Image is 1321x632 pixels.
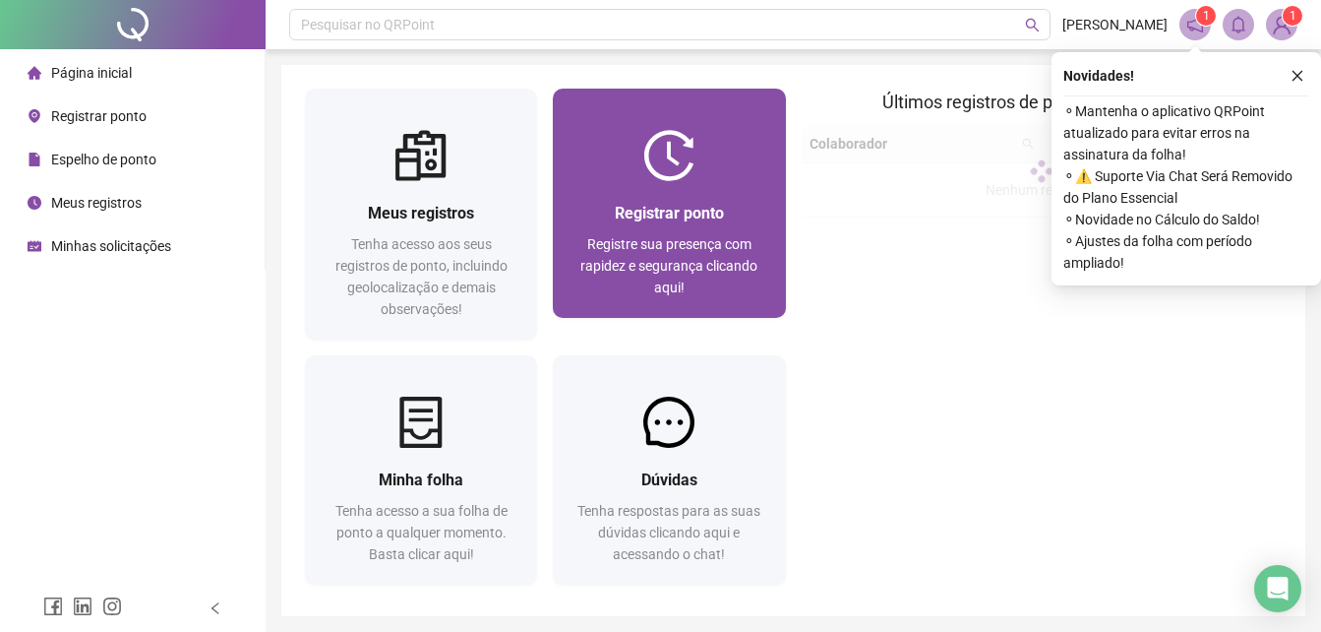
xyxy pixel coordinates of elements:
span: ⚬ Mantenha o aplicativo QRPoint atualizado para evitar erros na assinatura da folha! [1063,100,1309,165]
span: [PERSON_NAME] [1062,14,1168,35]
span: ⚬ Novidade no Cálculo do Saldo! [1063,209,1309,230]
span: Meus registros [368,204,474,222]
span: Novidades ! [1063,65,1134,87]
sup: Atualize o seu contato no menu Meus Dados [1283,6,1302,26]
span: ⚬ Ajustes da folha com período ampliado! [1063,230,1309,274]
span: notification [1186,16,1204,33]
span: linkedin [73,597,92,616]
span: Minhas solicitações [51,238,171,254]
span: Tenha acesso a sua folha de ponto a qualquer momento. Basta clicar aqui! [335,503,508,562]
span: Últimos registros de ponto sincronizados [882,92,1200,112]
span: Espelho de ponto [51,152,156,167]
span: file [28,153,41,166]
a: Registrar pontoRegistre sua presença com rapidez e segurança clicando aqui! [553,89,785,318]
span: Registre sua presença com rapidez e segurança clicando aqui! [580,236,757,295]
span: 1 [1203,9,1210,23]
span: Registrar ponto [615,204,724,222]
div: Open Intercom Messenger [1254,565,1301,612]
span: bell [1230,16,1247,33]
span: Registrar ponto [51,108,147,124]
span: ⚬ ⚠️ Suporte Via Chat Será Removido do Plano Essencial [1063,165,1309,209]
span: Tenha respostas para as suas dúvidas clicando aqui e acessando o chat! [577,503,760,562]
span: environment [28,109,41,123]
span: Página inicial [51,65,132,81]
a: Minha folhaTenha acesso a sua folha de ponto a qualquer momento. Basta clicar aqui! [305,355,537,585]
span: schedule [28,239,41,253]
sup: 1 [1196,6,1216,26]
span: clock-circle [28,196,41,210]
span: search [1025,18,1040,32]
a: Meus registrosTenha acesso aos seus registros de ponto, incluindo geolocalização e demais observa... [305,89,537,340]
span: Meus registros [51,195,142,211]
span: Minha folha [379,471,463,489]
span: close [1291,69,1304,83]
a: DúvidasTenha respostas para as suas dúvidas clicando aqui e acessando o chat! [553,355,785,585]
span: instagram [102,597,122,616]
span: facebook [43,597,63,616]
span: Dúvidas [641,471,697,489]
span: home [28,66,41,80]
span: 1 [1290,9,1296,23]
span: Tenha acesso aos seus registros de ponto, incluindo geolocalização e demais observações! [335,236,508,317]
img: 90667 [1267,10,1296,39]
span: left [209,601,222,615]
